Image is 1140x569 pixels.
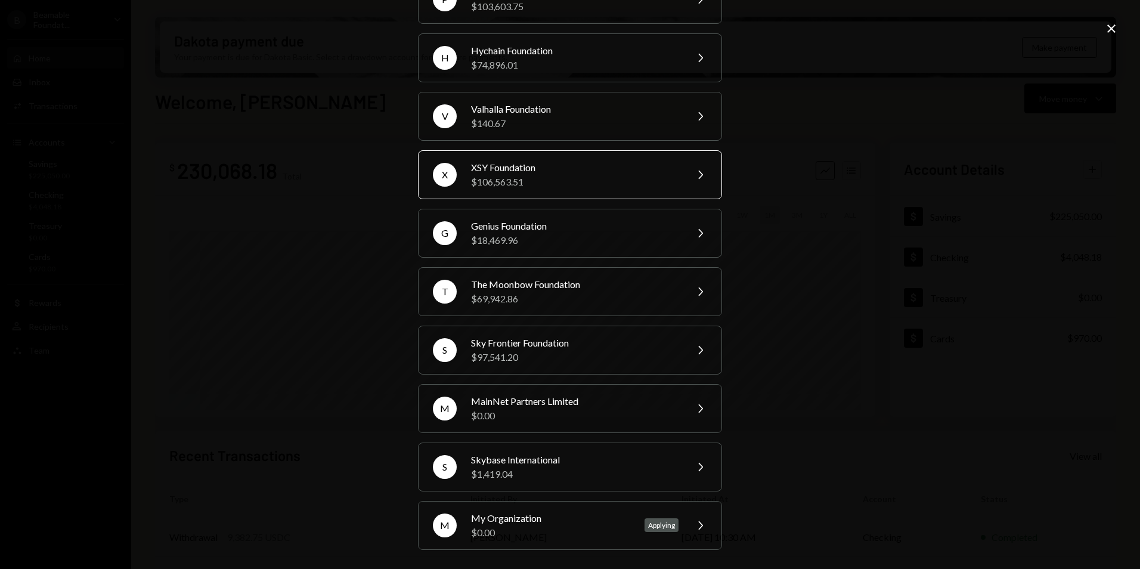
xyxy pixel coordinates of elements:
button: SSkybase International$1,419.04 [418,443,722,491]
button: GGenius Foundation$18,469.96 [418,209,722,258]
div: Applying [645,518,679,532]
div: H [433,46,457,70]
div: Hychain Foundation [471,44,679,58]
button: XXSY Foundation$106,563.51 [418,150,722,199]
div: Valhalla Foundation [471,102,679,116]
div: M [433,397,457,420]
div: XSY Foundation [471,160,679,175]
button: MMy Organization$0.00Applying [418,501,722,550]
div: $1,419.04 [471,467,679,481]
div: M [433,514,457,537]
div: The Moonbow Foundation [471,277,679,292]
div: $0.00 [471,525,630,540]
div: $106,563.51 [471,175,679,189]
button: HHychain Foundation$74,896.01 [418,33,722,82]
div: V [433,104,457,128]
div: My Organization [471,511,630,525]
div: T [433,280,457,304]
button: SSky Frontier Foundation$97,541.20 [418,326,722,375]
div: Skybase International [471,453,679,467]
div: S [433,338,457,362]
div: $69,942.86 [471,292,679,306]
div: Genius Foundation [471,219,679,233]
div: S [433,455,457,479]
div: $140.67 [471,116,679,131]
div: $97,541.20 [471,350,679,364]
div: G [433,221,457,245]
button: VValhalla Foundation$140.67 [418,92,722,141]
div: $0.00 [471,409,679,423]
div: $74,896.01 [471,58,679,72]
button: MMainNet Partners Limited$0.00 [418,384,722,433]
div: MainNet Partners Limited [471,394,679,409]
div: Sky Frontier Foundation [471,336,679,350]
button: TThe Moonbow Foundation$69,942.86 [418,267,722,316]
div: X [433,163,457,187]
div: $18,469.96 [471,233,679,248]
